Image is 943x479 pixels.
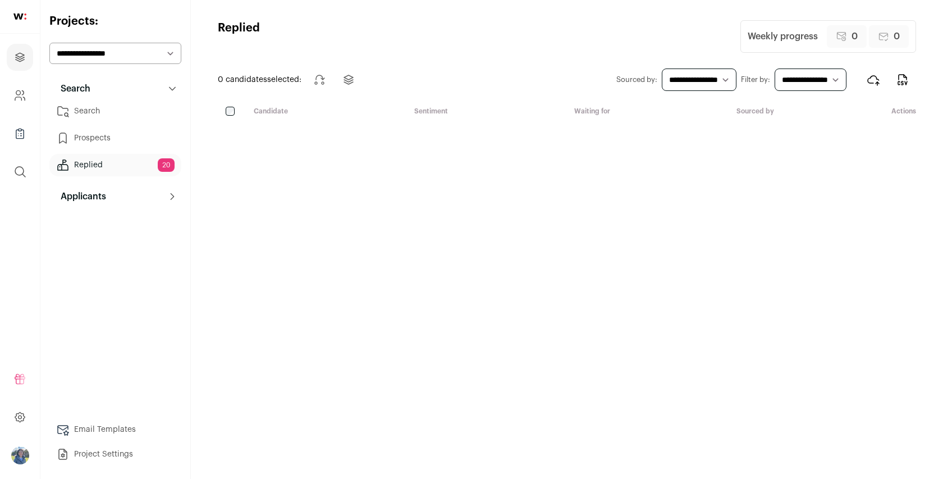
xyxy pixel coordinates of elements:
[860,66,887,93] button: Export to ATS
[49,13,181,29] h2: Projects:
[7,82,33,109] a: Company and ATS Settings
[158,158,175,172] span: 20
[727,107,891,117] div: Sourced by
[49,443,181,466] a: Project Settings
[889,66,916,93] button: Export to CSV
[49,418,181,441] a: Email Templates
[616,75,657,84] label: Sourced by:
[49,100,181,122] a: Search
[49,154,181,176] a: Replied20
[7,44,33,71] a: Projects
[891,107,916,117] div: Actions
[565,107,727,117] div: Waiting for
[218,74,301,85] span: selected:
[218,76,267,84] span: 0 candidates
[218,20,260,53] h1: Replied
[11,446,29,464] button: Open dropdown
[7,120,33,147] a: Company Lists
[741,75,770,84] label: Filter by:
[54,82,90,95] p: Search
[11,446,29,464] img: 19952896-medium_jpg
[748,30,818,43] div: Weekly progress
[852,30,858,43] span: 0
[49,77,181,100] button: Search
[54,190,106,203] p: Applicants
[245,107,405,117] div: Candidate
[894,30,900,43] span: 0
[13,13,26,20] img: wellfound-shorthand-0d5821cbd27db2630d0214b213865d53afaa358527fdda9d0ea32b1df1b89c2c.svg
[49,127,181,149] a: Prospects
[405,107,565,117] div: Sentiment
[49,185,181,208] button: Applicants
